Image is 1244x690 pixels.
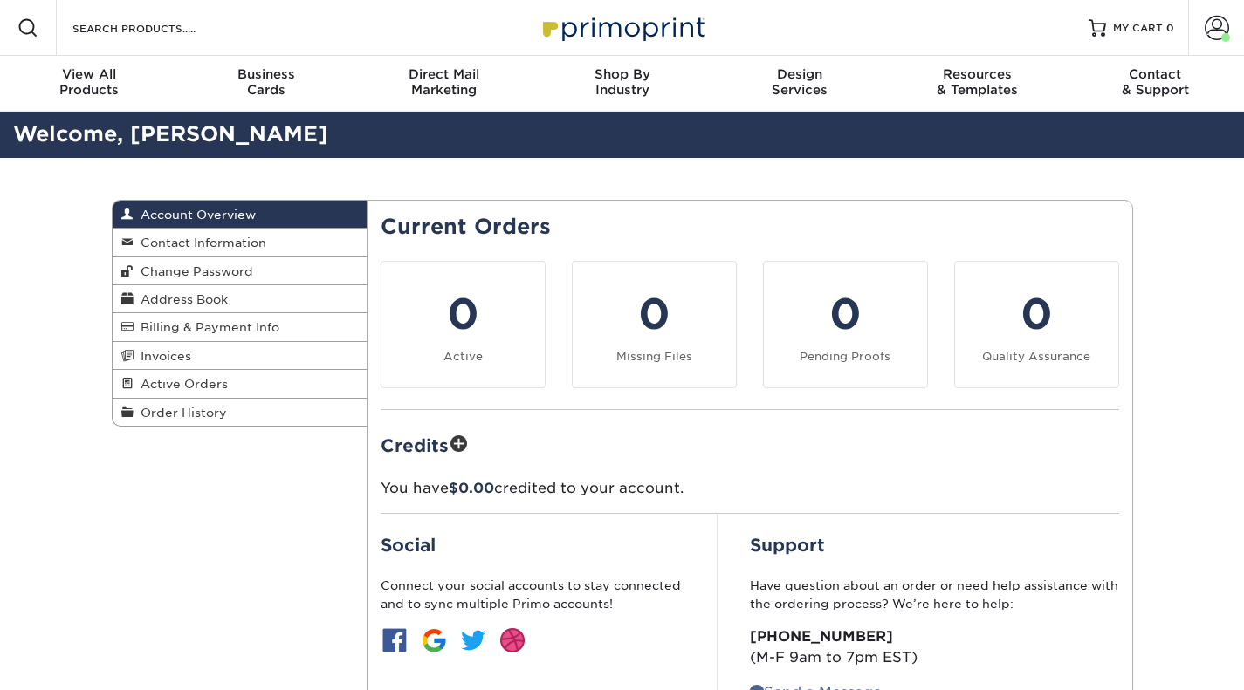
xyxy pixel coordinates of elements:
img: Primoprint [535,9,710,46]
span: 0 [1166,22,1174,34]
img: btn-dribbble.jpg [498,626,526,654]
div: 0 [583,283,725,345]
h2: Social [381,535,686,556]
div: 0 [392,283,534,345]
p: Connect your social accounts to stay connected and to sync multiple Primo accounts! [381,577,686,612]
img: btn-twitter.jpg [459,626,487,654]
div: & Support [1066,66,1244,98]
a: Address Book [113,285,368,313]
span: Change Password [134,264,253,278]
img: btn-facebook.jpg [381,626,409,654]
h2: Support [750,535,1119,556]
small: Missing Files [616,350,692,363]
small: Active [443,350,483,363]
a: Shop ByIndustry [533,56,711,112]
strong: [PHONE_NUMBER] [750,628,893,645]
a: Active Orders [113,370,368,398]
div: 0 [966,283,1108,345]
span: Business [178,66,356,82]
a: Account Overview [113,201,368,229]
div: Industry [533,66,711,98]
div: Services [711,66,889,98]
span: $0.00 [449,480,494,496]
div: Marketing [355,66,533,98]
a: 0 Quality Assurance [954,261,1119,388]
a: Order History [113,399,368,426]
a: Direct MailMarketing [355,56,533,112]
p: (M-F 9am to 7pm EST) [750,626,1119,668]
p: You have credited to your account. [381,478,1119,499]
span: Direct Mail [355,66,533,82]
a: 0 Active [381,261,546,388]
span: Address Book [134,292,228,306]
small: Quality Assurance [982,350,1090,363]
span: Contact Information [134,236,266,249]
span: Order History [134,406,227,420]
a: 0 Missing Files [572,261,737,388]
span: Resources [889,66,1067,82]
a: Contact& Support [1066,56,1244,112]
h2: Current Orders [381,215,1119,240]
span: Design [711,66,889,82]
a: Invoices [113,342,368,370]
small: Pending Proofs [800,350,890,363]
span: MY CART [1113,21,1163,36]
span: Account Overview [134,208,256,222]
div: & Templates [889,66,1067,98]
span: Active Orders [134,377,228,391]
a: BusinessCards [178,56,356,112]
a: Change Password [113,257,368,285]
h2: Credits [381,431,1119,458]
a: DesignServices [711,56,889,112]
input: SEARCH PRODUCTS..... [71,17,241,38]
div: 0 [774,283,917,345]
p: Have question about an order or need help assistance with the ordering process? We’re here to help: [750,577,1119,612]
span: Contact [1066,66,1244,82]
span: Billing & Payment Info [134,320,279,334]
a: Resources& Templates [889,56,1067,112]
span: Invoices [134,349,191,363]
a: Contact Information [113,229,368,256]
img: btn-google.jpg [420,626,448,654]
div: Cards [178,66,356,98]
a: 0 Pending Proofs [763,261,928,388]
span: Shop By [533,66,711,82]
a: Billing & Payment Info [113,313,368,341]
